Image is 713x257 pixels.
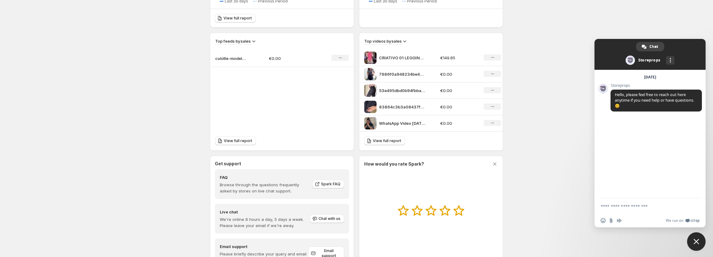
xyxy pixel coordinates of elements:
p: Browse through the questions frequently asked by stores on live chat support. [220,182,308,194]
span: Chat with us [319,216,340,221]
p: €0.00 [440,120,477,126]
a: Spark FAQ [312,180,344,188]
img: CRIATIVO 01 LEGGING 3D FRANCES 1 [364,52,377,64]
a: View full report [215,14,256,23]
span: Audio message [617,218,622,223]
h4: Live chat [220,209,309,215]
img: 7986f0a948234be4ab598fbf7c0b133fSD-480p-09Mbps-57021301 [364,68,377,80]
p: culotte-modellante-3d-velura [215,55,246,61]
p: We're online 8 hours a day, 5 days a week. Please leave your email if we're away. [220,216,309,229]
p: CRIATIVO 01 LEGGING 3D [PERSON_NAME] 1 [379,55,425,61]
p: 53e495dbd0b94fbbaef89e83ab814423SD-480p-09Mbps-55028778 [379,87,425,94]
span: View full report [223,16,252,21]
span: Hello, please feel free to reach out here anytime if you need help or have questions. 😊 [615,92,694,108]
a: View full report [215,137,256,145]
img: 83864c3b3a08437fb51dc7a0049c638bSD-480p-09Mbps-55028540 [364,101,377,113]
p: €0.00 [440,104,477,110]
span: Crisp [690,218,699,223]
span: Spark FAQ [321,182,340,187]
span: We run on [666,218,683,223]
h4: FAQ [220,174,308,180]
span: Send a file [609,218,614,223]
img: 53e495dbd0b94fbbaef89e83ab814423SD-480p-09Mbps-55028778 [364,84,377,97]
h3: Top videos by sales [364,38,402,44]
div: Close chat [687,232,706,251]
p: €149.85 [440,55,477,61]
p: €0.00 [269,55,313,61]
div: Chat [636,42,664,51]
img: WhatsApp Video 2025-09-18 at 162612 [364,117,377,129]
span: Storeprops [611,83,702,88]
button: Chat with us [310,214,344,223]
p: 83864c3b3a08437fb51dc7a0049c638bSD-480p-09Mbps-55028540 [379,104,425,110]
h3: How would you rate Spark? [364,161,424,167]
div: More channels [666,56,674,65]
span: View full report [373,138,401,143]
span: View full report [224,138,252,143]
a: View full report [364,137,405,145]
div: [DATE] [644,75,656,79]
span: Chat [649,42,658,51]
h4: Email support [220,243,308,250]
span: Insert an emoji [601,218,606,223]
p: €0.00 [440,71,477,77]
textarea: Compose your message... [601,204,686,209]
p: 7986f0a948234be4ab598fbf7c0b133fSD-480p-09Mbps-57021301 [379,71,425,77]
h3: Get support [215,161,241,167]
p: €0.00 [440,87,477,94]
a: We run onCrisp [666,218,699,223]
p: WhatsApp Video [DATE] at 162612 [379,120,425,126]
h3: Top feeds by sales [215,38,251,44]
